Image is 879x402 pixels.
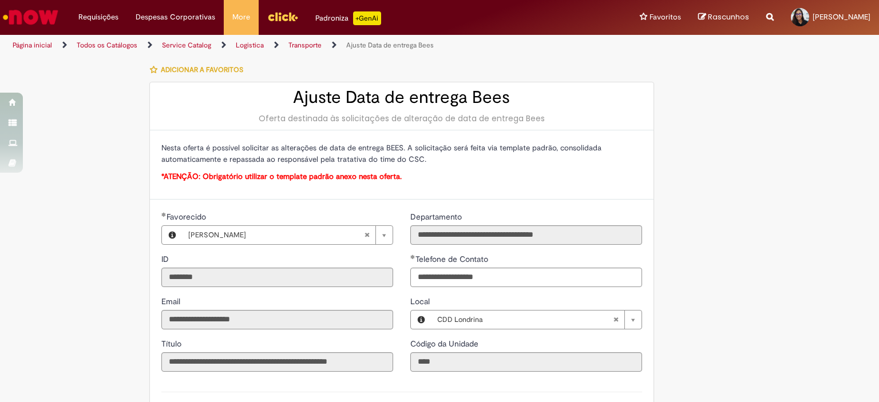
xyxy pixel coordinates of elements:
span: [PERSON_NAME] [188,226,364,244]
label: Somente leitura - Email [161,296,183,307]
a: Transporte [288,41,322,50]
button: Adicionar a Favoritos [149,58,250,82]
a: CDD LondrinaLimpar campo Local [431,311,642,329]
a: Todos os Catálogos [77,41,137,50]
abbr: Limpar campo Favorecido [358,226,375,244]
span: Adicionar a Favoritos [161,65,243,74]
span: Local [410,296,432,307]
img: ServiceNow [1,6,60,29]
input: Telefone de Contato [410,268,642,287]
input: Código da Unidade [410,352,642,372]
div: Oferta destinada às solicitações de alteração de data de entrega Bees [161,113,642,124]
span: Obrigatório Preenchido [410,254,415,259]
span: Necessários - Favorecido [167,212,208,222]
a: Ajuste Data de entrega Bees [346,41,434,50]
a: Service Catalog [162,41,211,50]
label: Somente leitura - ID [161,253,171,265]
ul: Trilhas de página [9,35,577,56]
span: Somente leitura - Departamento [410,212,464,222]
span: Somente leitura - Código da Unidade [410,339,481,349]
button: Favorecido, Visualizar este registro Amanda Camarinha Garcia [162,226,183,244]
h2: Ajuste Data de entrega Bees [161,88,642,107]
a: Página inicial [13,41,52,50]
a: Logistica [236,41,264,50]
p: +GenAi [353,11,381,25]
span: Rascunhos [708,11,749,22]
input: Departamento [410,225,642,245]
button: Local, Visualizar este registro CDD Londrina [411,311,431,329]
label: Somente leitura - Código da Unidade [410,338,481,349]
input: Email [161,310,393,329]
a: [PERSON_NAME]Limpar campo Favorecido [183,226,393,244]
span: Favoritos [650,11,681,23]
abbr: Limpar campo Local [607,311,624,329]
a: Rascunhos [698,12,749,23]
span: Telefone de Contato [415,254,490,264]
img: click_logo_yellow_360x200.png [267,8,298,25]
span: Requisições [78,11,118,23]
span: *ATENÇÃO: Obrigatório utilizar o template padrão anexo nesta oferta. [161,172,402,181]
label: Somente leitura - Título [161,338,184,349]
span: Obrigatório Preenchido [161,212,167,217]
span: Somente leitura - Título [161,339,184,349]
span: Nesta oferta é possível solicitar as alterações de data de entrega BEES. A solicitação será feita... [161,143,601,164]
span: Somente leitura - ID [161,254,171,264]
input: ID [161,268,393,287]
input: Título [161,352,393,372]
span: More [232,11,250,23]
div: Padroniza [315,11,381,25]
label: Somente leitura - Departamento [410,211,464,222]
span: Despesas Corporativas [136,11,215,23]
span: CDD Londrina [437,311,613,329]
span: [PERSON_NAME] [813,12,870,22]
